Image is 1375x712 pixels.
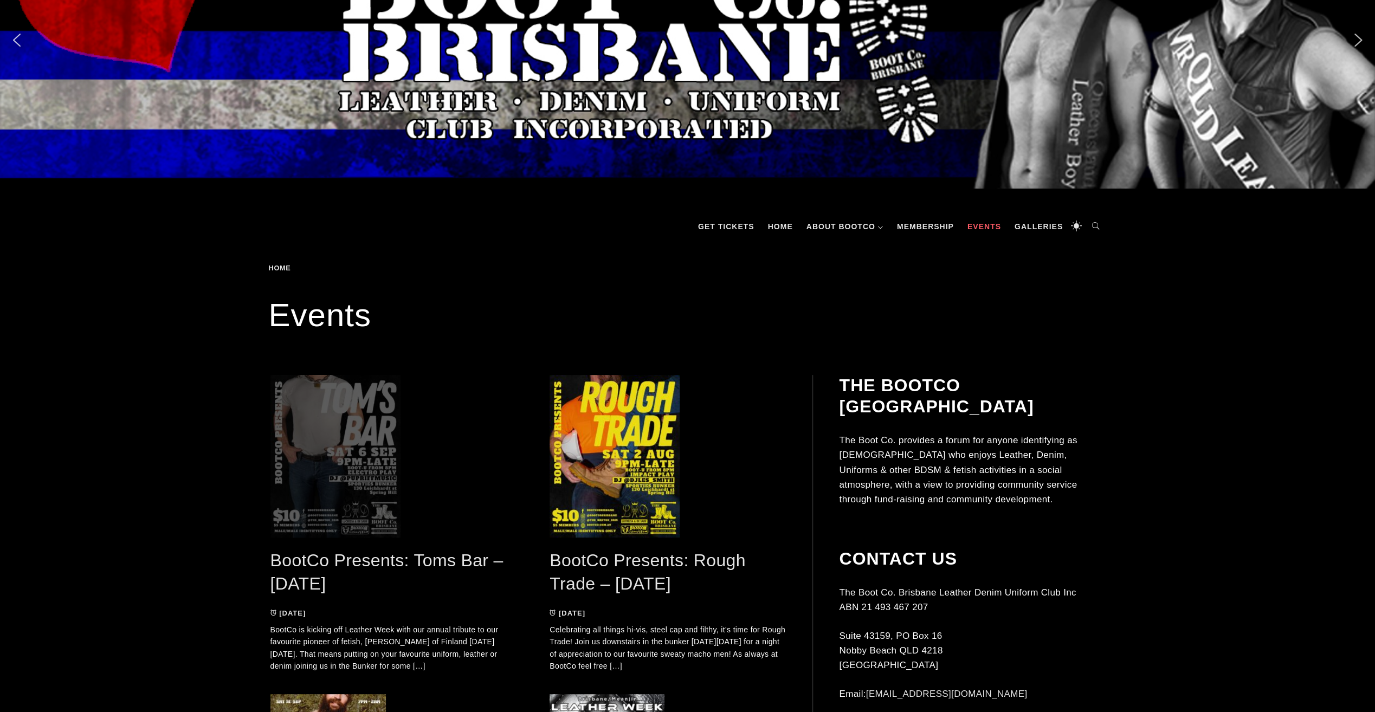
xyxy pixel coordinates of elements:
[270,609,306,617] a: [DATE]
[550,624,786,672] p: Celebrating all things hi-vis, steel cap and filthy, it’s time for Rough Trade! Join us downstair...
[839,548,1105,569] h2: Contact Us
[550,609,585,617] a: [DATE]
[550,551,745,593] a: BootCo Presents: Rough Trade – [DATE]
[269,294,1107,337] h1: Events
[279,609,306,617] time: [DATE]
[962,210,1006,243] a: Events
[839,433,1105,507] p: The Boot Co. provides a forum for anyone identifying as [DEMOGRAPHIC_DATA] who enjoys Leather, De...
[801,210,889,243] a: About BootCo
[839,375,1105,417] h2: The BootCo [GEOGRAPHIC_DATA]
[1009,210,1068,243] a: Galleries
[270,624,507,672] p: BootCo is kicking off Leather Week with our annual tribute to our favourite pioneer of fetish, [P...
[693,210,760,243] a: GET TICKETS
[839,687,1105,701] p: Email:
[839,585,1105,614] p: The Boot Co. Brisbane Leather Denim Uniform Club Inc ABN 21 493 467 207
[8,31,25,49] img: previous arrow
[866,689,1028,699] a: [EMAIL_ADDRESS][DOMAIN_NAME]
[1350,31,1367,49] img: next arrow
[559,609,585,617] time: [DATE]
[892,210,959,243] a: Membership
[270,551,503,593] a: BootCo Presents: Toms Bar – [DATE]
[763,210,798,243] a: Home
[269,264,295,272] a: Home
[269,264,340,272] div: Breadcrumbs
[839,629,1105,673] p: Suite 43159, PO Box 16 Nobby Beach QLD 4218 [GEOGRAPHIC_DATA]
